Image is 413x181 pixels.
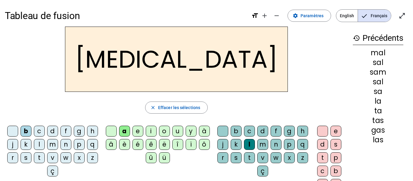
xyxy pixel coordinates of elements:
[199,139,210,150] div: ô
[251,12,259,19] mat-icon: format_size
[34,152,45,163] div: t
[47,139,58,150] div: m
[330,166,341,176] div: b
[186,139,197,150] div: ï
[396,10,408,22] button: Entrer en plein écran
[65,27,288,92] h2: [MEDICAL_DATA]
[259,10,271,22] button: Augmenter la taille de la police
[150,105,156,110] mat-icon: close
[172,126,183,137] div: u
[132,126,143,137] div: e
[271,139,281,150] div: n
[21,126,31,137] div: b
[353,69,403,76] div: sam
[271,126,281,137] div: f
[159,152,170,163] div: ü
[60,126,71,137] div: f
[74,139,85,150] div: p
[87,126,98,137] div: h
[353,78,403,86] div: sal
[244,139,255,150] div: l
[119,139,130,150] div: è
[60,152,71,163] div: w
[297,139,308,150] div: q
[271,10,283,22] button: Diminuer la taille de la police
[317,166,328,176] div: c
[271,152,281,163] div: w
[21,152,31,163] div: s
[7,152,18,163] div: r
[60,139,71,150] div: n
[353,136,403,144] div: las
[336,10,358,22] span: English
[358,10,391,22] span: Français
[5,6,246,25] h1: Tableau de fusion
[257,166,268,176] div: ç
[297,126,308,137] div: h
[146,126,157,137] div: i
[317,139,328,150] div: d
[7,139,18,150] div: j
[74,152,85,163] div: x
[47,166,58,176] div: ç
[34,126,45,137] div: c
[330,139,341,150] div: s
[353,98,403,105] div: la
[159,126,170,137] div: o
[172,139,183,150] div: î
[284,126,295,137] div: g
[293,13,298,18] mat-icon: settings
[257,152,268,163] div: v
[119,126,130,137] div: a
[353,31,403,45] h3: Précédents
[231,152,242,163] div: s
[244,126,255,137] div: c
[353,88,403,95] div: sa
[87,152,98,163] div: z
[330,126,341,137] div: e
[47,126,58,137] div: d
[257,139,268,150] div: m
[74,126,85,137] div: g
[301,12,324,19] span: Paramètres
[273,12,280,19] mat-icon: remove
[297,152,308,163] div: z
[288,10,331,22] button: Paramètres
[353,59,403,66] div: sal
[146,139,157,150] div: ê
[336,9,391,22] mat-button-toggle-group: Language selection
[353,107,403,115] div: ta
[317,152,328,163] div: t
[158,104,200,111] span: Effacer les sélections
[330,152,341,163] div: p
[106,139,117,150] div: â
[284,152,295,163] div: x
[261,12,268,19] mat-icon: add
[34,139,45,150] div: l
[199,126,210,137] div: à
[87,139,98,150] div: q
[244,152,255,163] div: t
[146,152,157,163] div: û
[159,139,170,150] div: ë
[353,127,403,134] div: gas
[145,102,208,114] button: Effacer les sélections
[353,49,403,57] div: mal
[217,152,228,163] div: r
[353,34,360,42] mat-icon: history
[132,139,143,150] div: é
[353,117,403,124] div: tas
[284,139,295,150] div: p
[21,139,31,150] div: k
[257,126,268,137] div: d
[231,126,242,137] div: b
[47,152,58,163] div: v
[231,139,242,150] div: k
[186,126,197,137] div: y
[398,12,406,19] mat-icon: open_in_full
[217,139,228,150] div: j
